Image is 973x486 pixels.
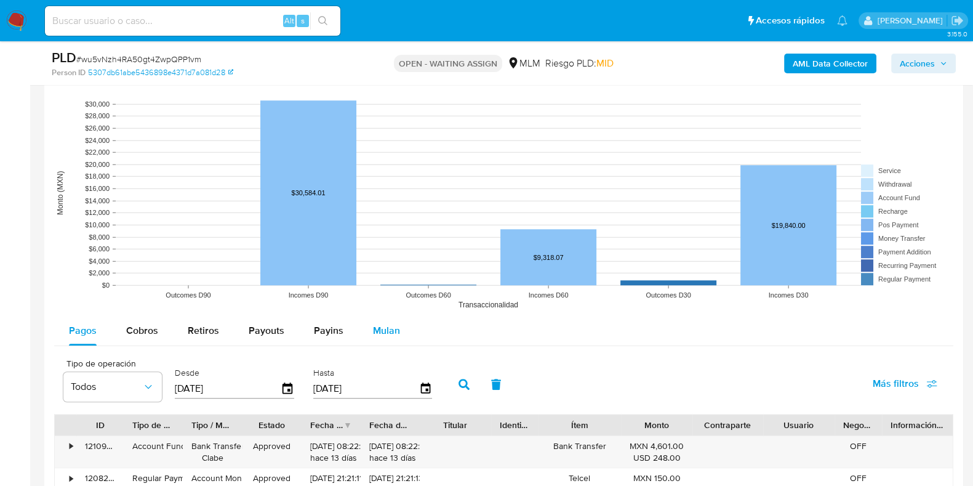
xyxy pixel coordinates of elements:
[52,67,86,78] b: Person ID
[900,54,935,73] span: Acciones
[284,15,294,26] span: Alt
[784,54,876,73] button: AML Data Collector
[310,12,335,30] button: search-icon
[394,55,502,72] p: OPEN - WAITING ASSIGN
[793,54,868,73] b: AML Data Collector
[951,14,964,27] a: Salir
[545,57,614,70] span: Riesgo PLD:
[837,15,847,26] a: Notificaciones
[596,56,614,70] span: MID
[45,13,340,29] input: Buscar usuario o caso...
[76,53,201,65] span: # wu5vNzh4RA50gt4ZwpQPP1vm
[756,14,825,27] span: Accesos rápidos
[891,54,956,73] button: Acciones
[88,67,233,78] a: 5307db61abe5436898e4371d7a081d28
[52,47,76,67] b: PLD
[947,29,967,39] span: 3.155.0
[507,57,540,70] div: MLM
[877,15,947,26] p: carlos.soto@mercadolibre.com.mx
[301,15,305,26] span: s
